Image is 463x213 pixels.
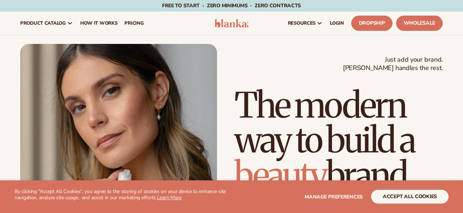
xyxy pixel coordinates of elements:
a: Wholesale [396,16,443,31]
button: accept all cookies [371,190,449,204]
span: LOGIN [330,20,344,26]
a: pricing [121,12,147,35]
span: Just add your brand. [PERSON_NAME] handles the rest. [343,56,443,73]
h1: The modern way to build a brand [234,88,443,192]
img: logo [214,19,249,28]
a: How It Works [77,12,121,35]
a: Learn More [157,194,182,201]
span: beauty [234,153,326,197]
span: resources [288,20,315,26]
span: pricing [124,20,144,26]
span: Manage preferences [305,193,363,200]
a: Dropship [351,16,392,31]
a: LOGIN [326,12,348,35]
span: Free to start · ZERO minimums · ZERO contracts [162,2,301,9]
a: resources [284,12,326,35]
p: By clicking "Accept All Cookies", you agree to the storing of cookies on your device to enhance s... [14,189,231,201]
a: product catalog [17,12,77,35]
button: Manage preferences [305,190,363,204]
span: How It Works [80,20,118,26]
span: product catalog [20,20,66,26]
